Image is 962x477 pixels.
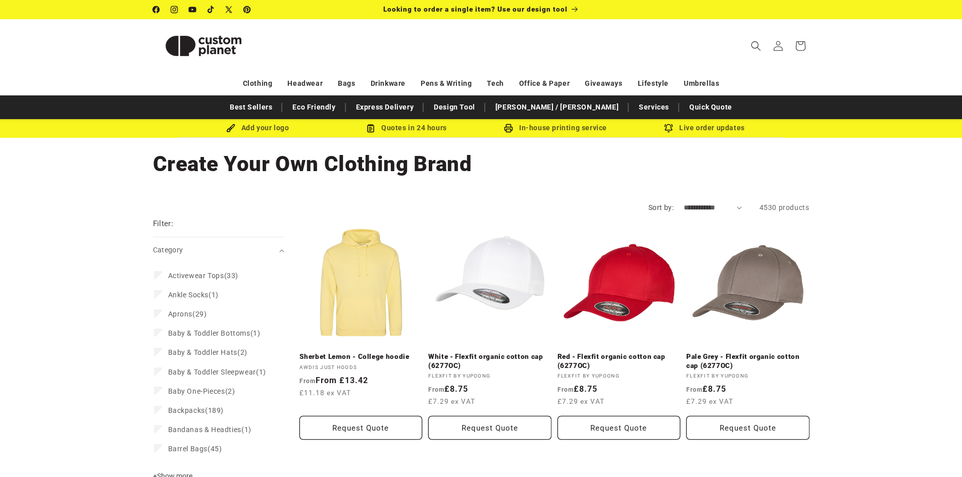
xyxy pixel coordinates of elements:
[168,348,247,357] span: (2)
[366,124,375,133] img: Order Updates Icon
[168,272,224,280] span: Activewear Tops
[168,309,207,319] span: (29)
[686,352,809,370] a: Pale Grey - Flexfit organic cotton cap (6277OC)
[168,348,237,356] span: Baby & Toddler Hats
[558,416,681,440] button: Request Quote
[149,19,258,72] a: Custom Planet
[630,122,779,134] div: Live order updates
[519,75,570,92] a: Office & Paper
[153,218,174,230] h2: Filter:
[490,98,624,116] a: [PERSON_NAME] / [PERSON_NAME]
[168,367,266,377] span: (1)
[153,150,809,178] h1: Create Your Own Clothing Brand
[287,98,340,116] a: Eco Friendly
[648,203,674,211] label: Sort by:
[299,416,423,440] button: Request Quote
[168,310,193,318] span: Aprons
[371,75,406,92] a: Drinkware
[168,406,205,414] span: Backpacks
[168,368,256,376] span: Baby & Toddler Sleepwear
[168,271,238,280] span: (33)
[332,122,481,134] div: Quotes in 24 hours
[168,425,251,434] span: (1)
[634,98,674,116] a: Services
[429,98,480,116] a: Design Tool
[428,416,551,440] button: Request Quote
[168,406,224,415] span: (189)
[481,122,630,134] div: In-house printing service
[168,444,222,453] span: (45)
[168,387,225,395] span: Baby One-Pieces
[504,124,513,133] img: In-house printing
[428,352,551,370] a: White - Flexfit organic cotton cap (6277OC)
[421,75,472,92] a: Pens & Writing
[585,75,622,92] a: Giveaways
[287,75,323,92] a: Headwear
[243,75,273,92] a: Clothing
[168,329,261,338] span: (1)
[745,35,767,57] summary: Search
[183,122,332,134] div: Add your logo
[383,5,568,13] span: Looking to order a single item? Use our design tool
[684,98,737,116] a: Quick Quote
[760,203,809,211] span: 4530 products
[226,124,235,133] img: Brush Icon
[168,426,241,434] span: Bandanas & Headties
[153,237,284,263] summary: Category (0 selected)
[351,98,419,116] a: Express Delivery
[487,75,503,92] a: Tech
[225,98,277,116] a: Best Sellers
[168,387,235,396] span: (2)
[638,75,669,92] a: Lifestyle
[153,23,254,69] img: Custom Planet
[168,329,250,337] span: Baby & Toddler Bottoms
[684,75,719,92] a: Umbrellas
[168,290,219,299] span: (1)
[558,352,681,370] a: Red - Flexfit organic cotton cap (6277OC)
[686,416,809,440] button: Request Quote
[338,75,355,92] a: Bags
[153,246,183,254] span: Category
[664,124,673,133] img: Order updates
[168,291,209,299] span: Ankle Socks
[299,352,423,361] a: Sherbet Lemon - College hoodie
[168,445,208,453] span: Barrel Bags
